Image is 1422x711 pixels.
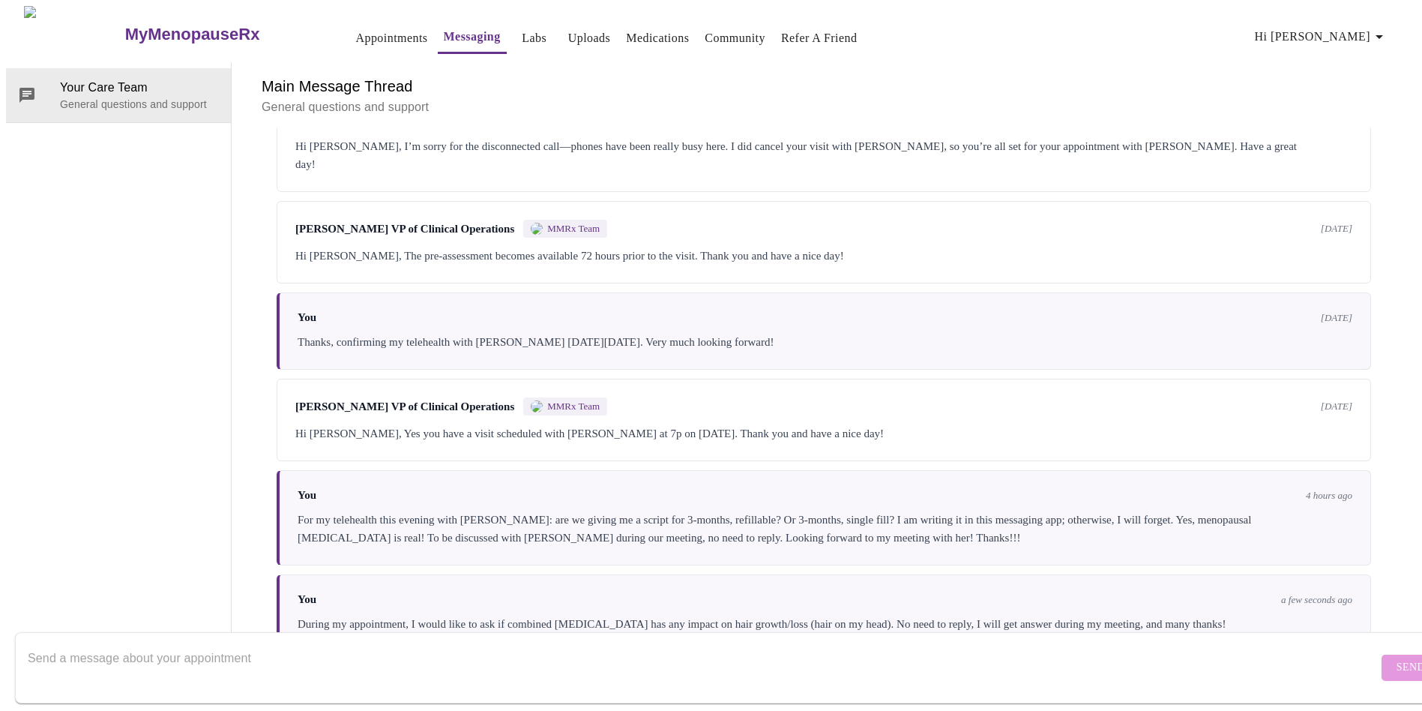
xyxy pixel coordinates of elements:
img: MyMenopauseRx Logo [24,6,123,62]
span: Your Care Team [60,79,219,97]
button: Medications [620,23,695,53]
a: Medications [626,28,689,49]
span: [PERSON_NAME] VP of Clinical Operations [295,400,514,413]
h6: Main Message Thread [262,74,1386,98]
button: Labs [510,23,558,53]
textarea: Send a message about your appointment [28,643,1378,691]
span: You [298,311,316,324]
span: [DATE] [1321,223,1352,235]
div: For my telehealth this evening with [PERSON_NAME]: are we giving me a script for 3-months, refill... [298,511,1352,547]
button: Messaging [438,22,507,54]
div: Thanks, confirming my telehealth with [PERSON_NAME] [DATE][DATE]. Very much looking forward! [298,333,1352,351]
button: Appointments [349,23,433,53]
p: General questions and support [262,98,1386,116]
div: Hi [PERSON_NAME], The pre-assessment becomes available 72 hours prior to the visit. Thank you and... [295,247,1352,265]
a: MyMenopauseRx [123,8,319,61]
a: Messaging [444,26,501,47]
span: Hi [PERSON_NAME] [1255,26,1388,47]
img: MMRX [531,223,543,235]
span: You [298,593,316,606]
div: Your Care TeamGeneral questions and support [6,68,231,122]
button: Community [699,23,771,53]
div: Hi [PERSON_NAME], I’m sorry for the disconnected call—phones have been really busy here. I did ca... [295,137,1352,173]
a: Appointments [355,28,427,49]
button: Uploads [562,23,617,53]
a: Community [705,28,765,49]
a: Uploads [568,28,611,49]
span: 4 hours ago [1306,490,1352,502]
button: Hi [PERSON_NAME] [1249,22,1394,52]
button: Refer a Friend [775,23,864,53]
span: a few seconds ago [1281,594,1352,606]
span: MMRx Team [547,223,600,235]
a: Labs [522,28,546,49]
div: Hi [PERSON_NAME], Yes you have a visit scheduled with [PERSON_NAME] at 7p on [DATE]. Thank you an... [295,424,1352,442]
span: [PERSON_NAME] VP of Clinical Operations [295,223,514,235]
a: Refer a Friend [781,28,858,49]
h3: MyMenopauseRx [125,25,260,44]
span: [DATE] [1321,312,1352,324]
span: [DATE] [1321,400,1352,412]
img: MMRX [531,400,543,412]
span: You [298,489,316,502]
div: During my appointment, I would like to ask if combined [MEDICAL_DATA] has any impact on hair grow... [298,615,1352,633]
p: General questions and support [60,97,219,112]
span: MMRx Team [547,400,600,412]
